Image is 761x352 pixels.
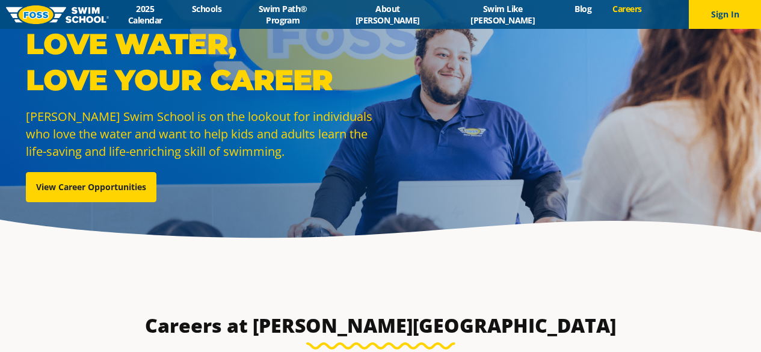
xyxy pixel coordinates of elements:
img: FOSS Swim School Logo [6,5,109,24]
a: View Career Opportunities [26,172,156,202]
a: Careers [602,3,652,14]
h3: Careers at [PERSON_NAME][GEOGRAPHIC_DATA] [97,313,665,338]
a: Swim Path® Program [232,3,334,26]
a: About [PERSON_NAME] [334,3,442,26]
span: [PERSON_NAME] Swim School is on the lookout for individuals who love the water and want to help k... [26,108,372,159]
p: Love Water, Love Your Career [26,26,375,98]
a: 2025 Calendar [109,3,182,26]
a: Blog [564,3,602,14]
a: Schools [182,3,232,14]
a: Swim Like [PERSON_NAME] [442,3,564,26]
